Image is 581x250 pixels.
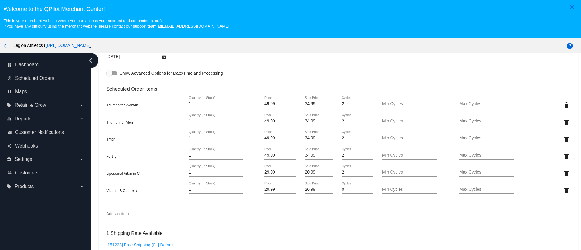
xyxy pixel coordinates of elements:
[264,136,296,141] input: Price
[305,119,333,124] input: Sale Price
[382,119,437,124] input: Min Cycles
[7,128,84,137] a: email Customer Notifications
[189,119,243,124] input: Quantity (In Stock)
[7,76,12,81] i: update
[120,70,223,76] span: Show Advanced Options for Date/Time and Processing
[7,87,84,96] a: map Maps
[264,170,296,175] input: Price
[7,168,84,178] a: people_outline Customers
[15,102,46,108] span: Retain & Grow
[15,130,64,135] span: Customer Notifications
[106,171,140,176] span: Liposomal Vitamin C
[106,212,570,216] input: Add an item
[15,157,32,162] span: Settings
[79,184,84,189] i: arrow_drop_down
[106,154,116,159] span: Fortify
[563,119,570,126] mat-icon: delete
[566,42,573,50] mat-icon: help
[189,170,243,175] input: Quantity (In Stock)
[13,43,92,48] span: Legion Athletics ( )
[7,144,12,148] i: share
[15,116,31,122] span: Reports
[459,187,514,192] input: Max Cycles
[342,102,373,106] input: Cycles
[86,56,96,65] i: chevron_left
[79,116,84,121] i: arrow_drop_down
[563,102,570,109] mat-icon: delete
[382,102,437,106] input: Min Cycles
[106,120,133,125] span: Triumph for Men
[563,187,570,194] mat-icon: delete
[189,102,243,106] input: Quantity (In Stock)
[563,170,570,177] mat-icon: delete
[459,119,514,124] input: Max Cycles
[3,18,229,28] small: This is your merchant website where you can access your account and connected site(s). If you hav...
[7,170,12,175] i: people_outline
[342,119,373,124] input: Cycles
[2,42,10,50] mat-icon: arrow_back
[563,153,570,160] mat-icon: delete
[106,242,173,247] a: [151233] Free Shipping (0) | Default
[15,76,54,81] span: Scheduled Orders
[15,143,38,149] span: Webhooks
[7,116,11,121] i: equalizer
[7,73,84,83] a: update Scheduled Orders
[189,187,243,192] input: Quantity (In Stock)
[7,103,11,108] i: local_offer
[79,103,84,108] i: arrow_drop_down
[15,184,34,189] span: Products
[382,170,437,175] input: Min Cycles
[106,82,570,92] h3: Scheduled Order Items
[46,43,90,48] a: [URL][DOMAIN_NAME]
[382,136,437,141] input: Min Cycles
[189,153,243,158] input: Quantity (In Stock)
[106,189,137,193] span: Vitamin B Complex
[342,187,373,192] input: Cycles
[342,170,373,175] input: Cycles
[7,184,11,189] i: local_offer
[106,103,138,107] span: Triumph for Women
[563,136,570,143] mat-icon: delete
[459,170,514,175] input: Max Cycles
[7,62,12,67] i: dashboard
[305,153,333,158] input: Sale Price
[264,119,296,124] input: Price
[459,136,514,141] input: Max Cycles
[459,153,514,158] input: Max Cycles
[342,136,373,141] input: Cycles
[305,102,333,106] input: Sale Price
[382,153,437,158] input: Min Cycles
[7,60,84,70] a: dashboard Dashboard
[106,137,115,141] span: Triton
[7,157,11,162] i: settings
[382,187,437,192] input: Min Cycles
[161,24,229,28] a: [EMAIL_ADDRESS][DOMAIN_NAME]
[305,136,333,141] input: Sale Price
[264,187,296,192] input: Price
[459,102,514,106] input: Max Cycles
[264,102,296,106] input: Price
[305,187,333,192] input: Sale Price
[7,89,12,94] i: map
[264,153,296,158] input: Price
[15,62,39,67] span: Dashboard
[7,141,84,151] a: share Webhooks
[7,130,12,135] i: email
[189,136,243,141] input: Quantity (In Stock)
[305,170,333,175] input: Sale Price
[106,227,162,240] h3: 1 Shipping Rate Available
[15,170,38,176] span: Customers
[342,153,373,158] input: Cycles
[15,89,27,94] span: Maps
[106,54,161,59] input: Next Occurrence Date
[161,54,167,60] button: Open calendar
[568,4,576,11] mat-icon: close
[3,6,577,12] h3: Welcome to the QPilot Merchant Center!
[79,157,84,162] i: arrow_drop_down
